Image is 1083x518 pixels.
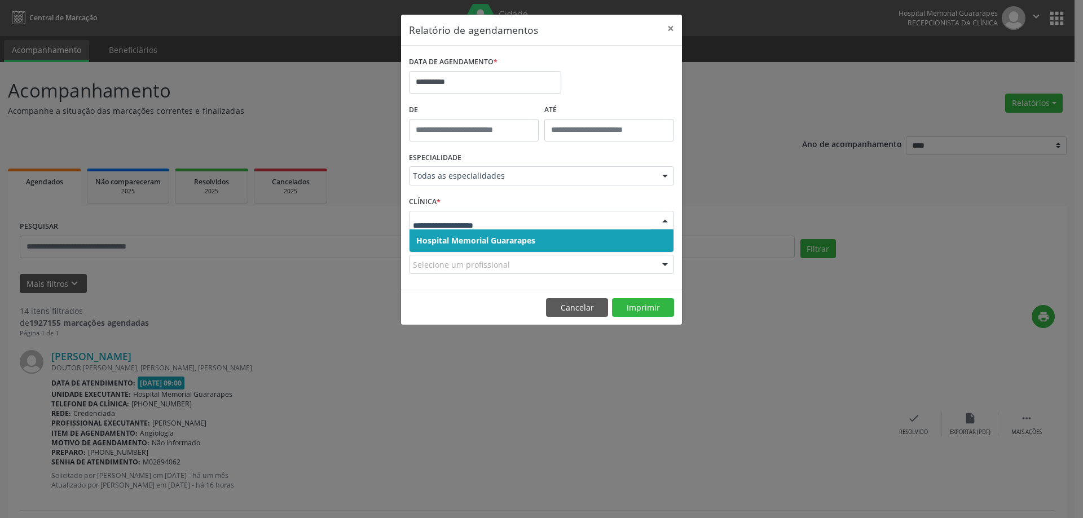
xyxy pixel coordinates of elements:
[409,54,498,71] label: DATA DE AGENDAMENTO
[413,170,651,181] span: Todas as especialidades
[409,23,538,37] h5: Relatório de agendamentos
[409,193,441,211] label: CLÍNICA
[409,149,461,167] label: ESPECIALIDADE
[659,15,682,42] button: Close
[416,235,535,246] span: Hospital Memorial Guararapes
[612,298,674,317] button: Imprimir
[409,101,539,119] label: De
[544,101,674,119] label: ATÉ
[546,298,608,317] button: Cancelar
[413,259,510,271] span: Selecione um profissional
